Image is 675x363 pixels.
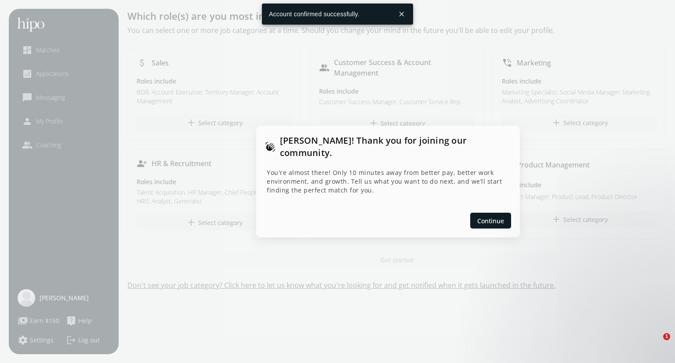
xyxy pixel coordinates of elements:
[280,134,511,159] h1: [PERSON_NAME]! Thank you for joining our community.
[267,168,509,195] p: You're almost there! Only 10 minutes away from better pay, better work environment, and growth. T...
[645,333,666,354] iframe: Intercom live chat
[470,213,511,229] button: Continue
[265,142,276,152] span: waving_hand
[262,4,394,25] div: Account confirmed successfully.
[499,227,675,339] iframe: Intercom notifications message
[663,333,670,340] span: 1
[394,6,410,22] button: close
[477,216,504,225] span: Continue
